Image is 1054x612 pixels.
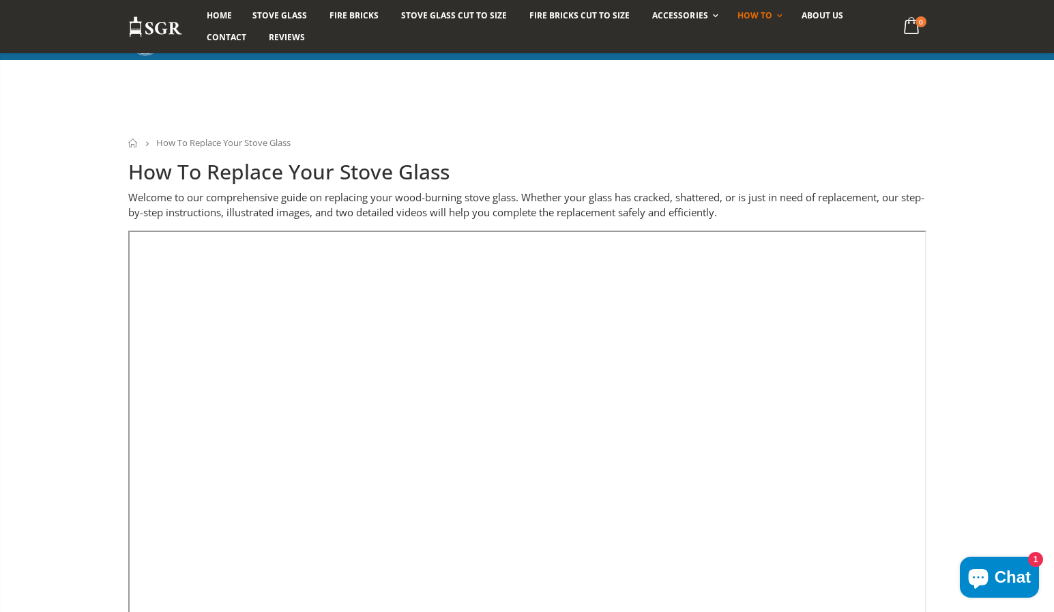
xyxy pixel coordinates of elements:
[791,5,853,27] a: About us
[196,27,257,48] a: Contact
[727,5,789,27] a: How To
[401,10,507,21] span: Stove Glass Cut To Size
[519,5,640,27] a: Fire Bricks Cut To Size
[128,190,926,220] p: Welcome to our comprehensive guide on replacing your wood-burning stove glass. Whether your glass...
[242,5,317,27] a: Stove Glass
[330,10,379,21] span: Fire Bricks
[259,27,315,48] a: Reviews
[128,139,138,147] a: Home
[956,557,1043,601] inbox-online-store-chat: Shopify online store chat
[319,5,389,27] a: Fire Bricks
[156,136,291,149] span: How To Replace Your Stove Glass
[916,16,926,27] span: 0
[269,31,305,43] span: Reviews
[207,10,232,21] span: Home
[252,10,307,21] span: Stove Glass
[391,5,517,27] a: Stove Glass Cut To Size
[207,31,246,43] span: Contact
[642,5,724,27] a: Accessories
[802,10,843,21] span: About us
[128,158,926,186] h1: How To Replace Your Stove Glass
[898,14,926,40] a: 0
[529,10,630,21] span: Fire Bricks Cut To Size
[196,5,242,27] a: Home
[128,16,183,38] img: Stove Glass Replacement
[652,10,707,21] span: Accessories
[737,10,772,21] span: How To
